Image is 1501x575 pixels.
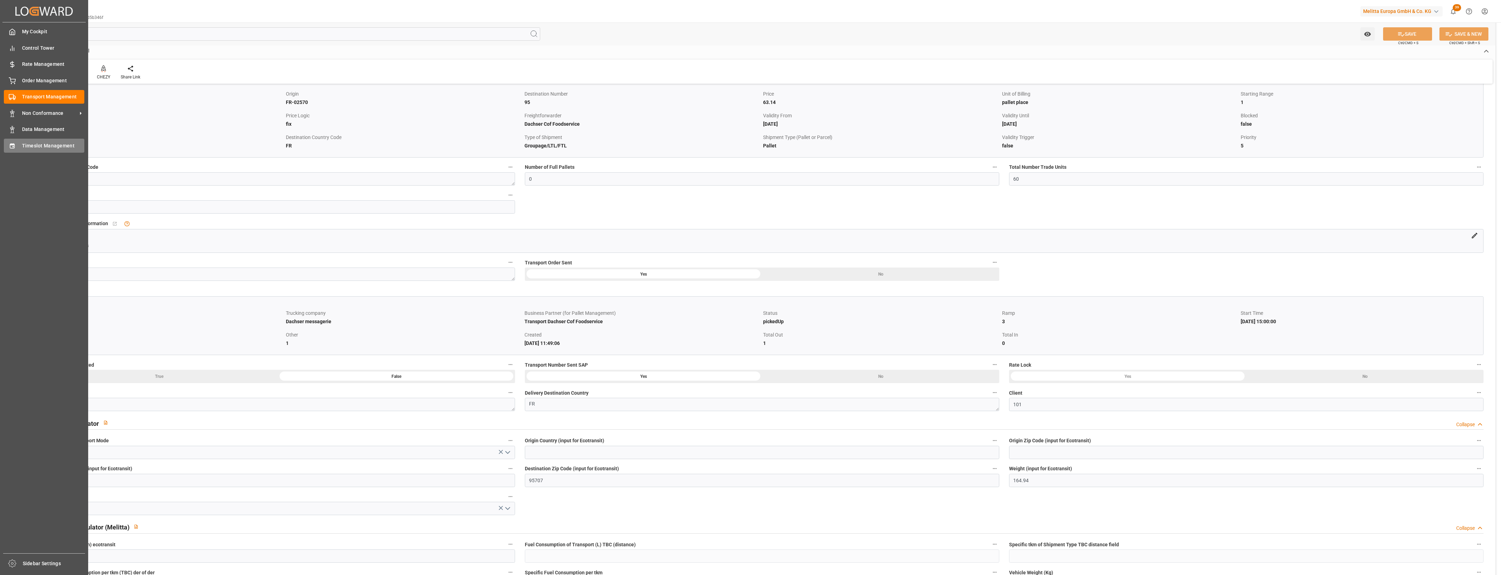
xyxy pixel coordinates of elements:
button: show 39 new notifications [1445,4,1461,19]
div: Share Link [121,74,140,80]
div: Collapse [1456,421,1475,428]
div: Destination Country Code [286,133,522,141]
button: Rate Lock [1474,360,1484,369]
span: Rate Lock [1009,361,1031,369]
a: Order Management [4,74,84,87]
button: Total Number Trade Units [1474,162,1484,172]
div: Status [763,309,999,317]
span: Ctrl/CMD + S [1398,40,1418,46]
div: True [41,370,278,383]
textarea: FR-02570 [41,398,515,411]
div: CHEZY [97,74,110,80]
div: Freightforwarder [524,111,761,120]
button: Total Wooden Pallets [506,190,515,200]
button: Specific tkm of Shipment Type TBC distance field [1474,540,1484,549]
div: [DATE] 12:59:28 [47,141,283,150]
div: Total Out [763,331,999,339]
div: false [1002,141,1238,150]
div: Start Time [1241,309,1477,317]
button: TimeSlot Id [506,258,515,267]
div: 1 [286,339,522,347]
button: Purchase Order Created [506,360,515,369]
button: Transport Number Sent SAP [990,360,999,369]
div: No [762,370,999,383]
span: Destination Zip Code (input for Ecotransit) [525,465,619,472]
span: Control Tower [22,44,85,52]
div: FR [286,141,522,150]
div: Yes [1009,370,1246,383]
span: Origin Country (input for Ecotransit) [525,437,604,444]
div: Other [286,331,522,339]
div: 95 [524,98,761,106]
div: Created [524,331,761,339]
span: Data Management [22,126,85,133]
span: Ctrl/CMD + Shift + S [1449,40,1480,46]
div: Starting Range [1241,90,1477,98]
div: Business Partner (for Pallet Management) [524,309,761,317]
button: Delivery Destination Code [506,162,515,172]
div: Destination Number [524,90,761,98]
a: Transport Management [4,90,84,104]
span: Transport Management [22,93,85,101]
div: Unit of Billing [1002,90,1238,98]
div: Type of Shipment [524,133,761,141]
button: open menu [502,447,513,458]
a: Chezy Loading [41,297,1483,306]
a: Timeslot Management [4,139,84,152]
a: My Cockpit [4,25,84,39]
button: Delivery Destination Country [990,388,999,397]
span: Sidebar Settings [23,560,85,567]
div: pallet place [1002,98,1238,106]
div: false [1241,120,1477,128]
div: Ending Range [47,111,283,120]
div: No [1246,370,1484,383]
div: 63.14 [763,98,999,106]
button: Destination Zip Code (input for Ecotransit) [990,464,999,473]
button: View description [99,416,112,429]
div: 5 [1241,141,1477,150]
span: Specific tkm of Shipment Type TBC distance field [1009,541,1119,548]
div: 3 [1002,317,1238,326]
div: pickedUp [763,317,999,326]
div: [DATE] [763,120,999,128]
div: Collapse [1456,525,1475,532]
div: code [47,90,283,98]
div: Pallet [763,141,999,150]
div: [DATE] 15:00:00 [1241,317,1477,326]
div: [DATE] 15:15:00 [47,339,283,347]
span: Order Management [22,77,85,84]
div: e1f949c2e013 [47,98,283,106]
span: Origin Zip Code (input for Ecotransit) [1009,437,1091,444]
a: Data Management [4,123,84,136]
span: Total Number Trade Units [1009,164,1066,171]
a: Rate Management [4,57,84,71]
div: [DATE] [1002,120,1238,128]
div: Transport Dachser Cof Foodservice [524,317,761,326]
span: Client [1009,389,1022,397]
textarea: FR [525,398,999,411]
span: 39 [1453,4,1461,11]
div: Total In [1002,331,1238,339]
div: 1 [1241,98,1477,106]
div: Yes [525,268,762,281]
button: Origin Country (input for Ecotransit) [990,436,999,445]
div: Validity Trigger [1002,133,1238,141]
button: View description [129,520,143,533]
div: Melitta Europa GmbH & Co. KG [1360,6,1443,16]
button: Help Center [1461,4,1477,19]
button: Origin Zip Code (input for Ecotransit) [1474,436,1484,445]
input: Search Fields [32,27,540,41]
div: 3f01599f2fb6 [47,317,283,326]
span: Transport Number Sent SAP [525,361,588,369]
span: Weight (input for Ecotransit) [1009,465,1072,472]
div: Yes [525,370,762,383]
div: Created [47,133,283,141]
button: Weight (input for Ecotransit) [1474,464,1484,473]
button: Shipment Type [506,492,515,501]
div: Trucking company [286,309,522,317]
button: Distance Covered (Km) ecotransit [506,540,515,549]
span: Delivery Destination Country [525,389,589,397]
div: False [278,370,515,383]
div: [DATE] 11:49:06 [524,339,761,347]
div: FR-02570 [286,98,522,106]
